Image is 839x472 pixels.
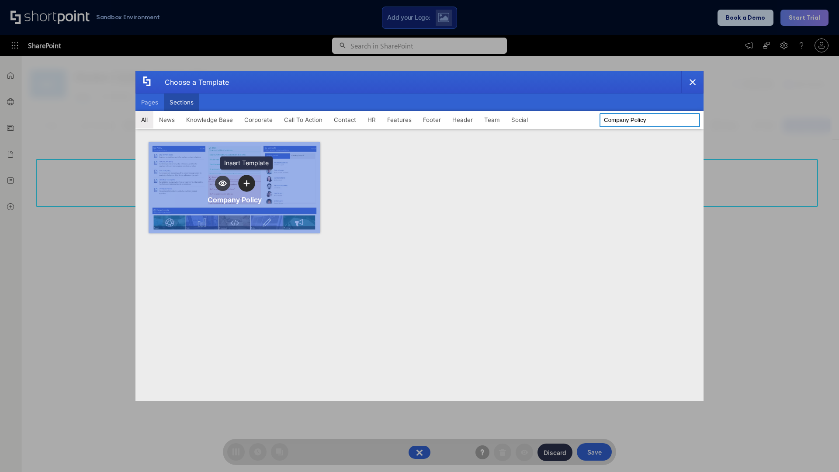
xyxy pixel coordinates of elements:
[328,111,362,128] button: Contact
[506,111,534,128] button: Social
[600,113,700,127] input: Search
[180,111,239,128] button: Knowledge Base
[447,111,478,128] button: Header
[682,371,839,472] iframe: Chat Widget
[278,111,328,128] button: Call To Action
[478,111,506,128] button: Team
[164,94,199,111] button: Sections
[208,195,262,204] div: Company Policy
[153,111,180,128] button: News
[239,111,278,128] button: Corporate
[381,111,417,128] button: Features
[158,71,229,93] div: Choose a Template
[417,111,447,128] button: Footer
[135,71,704,401] div: template selector
[362,111,381,128] button: HR
[135,94,164,111] button: Pages
[135,111,153,128] button: All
